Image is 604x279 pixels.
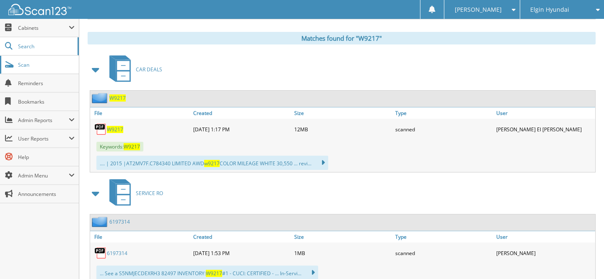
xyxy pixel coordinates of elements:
[393,231,494,242] a: Type
[90,231,191,242] a: File
[18,190,75,198] span: Announcements
[109,94,126,102] a: W9217
[92,216,109,227] img: folder2.png
[562,239,604,279] iframe: Chat Widget
[104,177,163,210] a: SERVICE RO
[204,160,220,167] span: w9217
[18,135,69,142] span: User Reports
[206,270,222,277] span: W9217
[191,245,292,261] div: [DATE] 1:53 PM
[18,80,75,87] span: Reminders
[136,190,163,197] span: SERVICE RO
[136,66,162,73] span: CAR DEALS
[393,245,494,261] div: scanned
[18,61,75,68] span: Scan
[92,93,109,103] img: folder2.png
[18,117,69,124] span: Admin Reports
[88,32,596,44] div: Matches found for "W9217"
[104,53,162,86] a: CAR DEALS
[18,98,75,105] span: Bookmarks
[292,245,393,261] div: 1MB
[494,245,595,261] div: [PERSON_NAME]
[18,172,69,179] span: Admin Menu
[292,231,393,242] a: Size
[494,231,595,242] a: User
[94,123,107,136] img: PDF.png
[191,121,292,138] div: [DATE] 1:17 PM
[530,7,569,12] span: Elgin Hyundai
[96,156,328,170] div: .... | 2015 |AT2MV7F.C784340 LIMITED AWD COLOR MILEAGE WHITE 30,550 ... revi...
[494,107,595,119] a: User
[8,4,71,15] img: scan123-logo-white.svg
[393,121,494,138] div: scanned
[124,143,140,150] span: W9217
[455,7,502,12] span: [PERSON_NAME]
[191,231,292,242] a: Created
[90,107,191,119] a: File
[18,154,75,161] span: Help
[292,121,393,138] div: 12MB
[107,126,123,133] a: W9217
[107,250,127,257] a: 6197314
[18,24,69,31] span: Cabinets
[94,247,107,259] img: PDF.png
[18,43,73,50] span: Search
[494,121,595,138] div: [PERSON_NAME] El [PERSON_NAME]
[109,218,130,225] a: 6197314
[191,107,292,119] a: Created
[292,107,393,119] a: Size
[393,107,494,119] a: Type
[96,142,143,151] span: Keywords:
